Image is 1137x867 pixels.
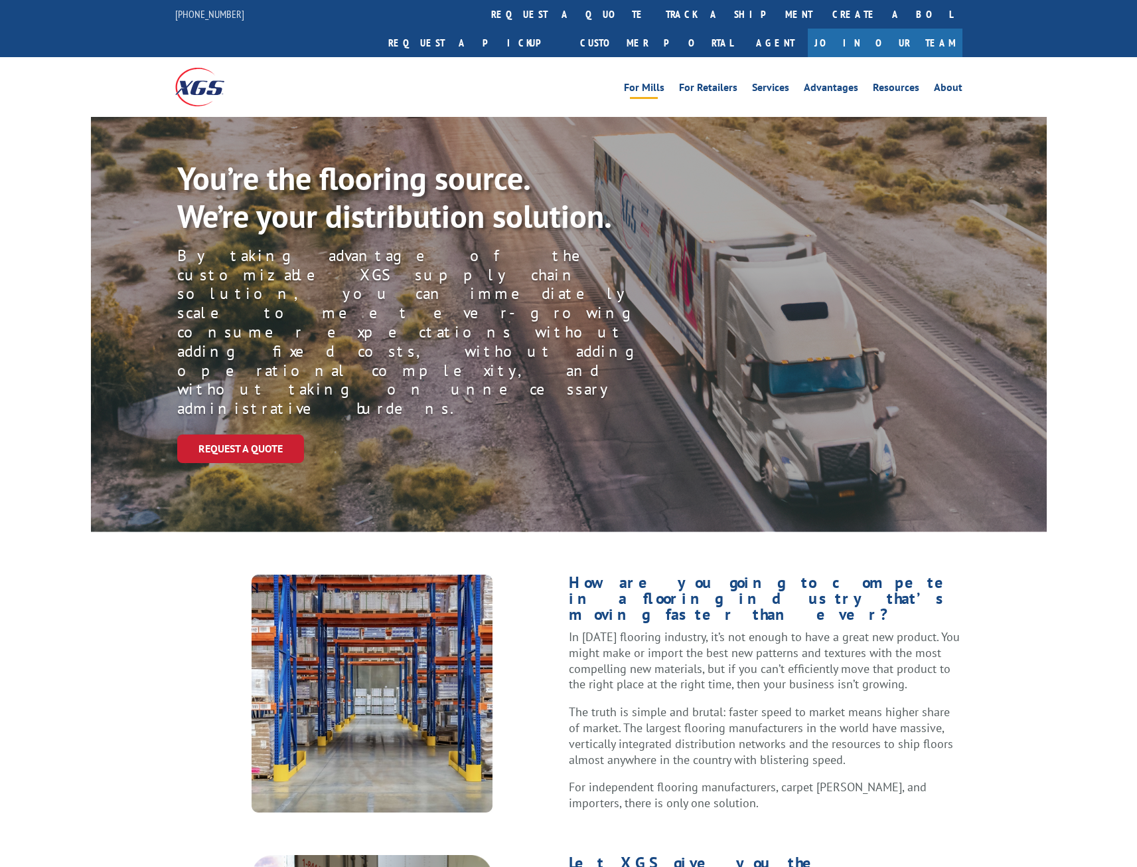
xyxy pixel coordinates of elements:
a: Resources [873,82,919,97]
a: [PHONE_NUMBER] [175,7,244,21]
a: Customer Portal [570,29,743,57]
h1: How are you going to compete in a flooring industry that’s moving faster than ever? [569,575,962,629]
a: About [934,82,962,97]
a: Services [752,82,789,97]
a: For Retailers [679,82,737,97]
a: Agent [743,29,808,57]
p: The truth is simple and brutal: faster speed to market means higher share of market. The largest ... [569,704,962,779]
p: By taking advantage of the customizable XGS supply chain solution, you can immediately scale to m... [177,246,687,419]
a: Join Our Team [808,29,962,57]
a: For Mills [624,82,664,97]
a: Request a pickup [378,29,570,57]
a: Advantages [804,82,858,97]
img: xgas-full-truck-a-copy@2x [252,575,493,813]
p: You’re the flooring source. We’re your distribution solution. [177,159,641,236]
a: Request a Quote [177,434,304,463]
p: For independent flooring manufacturers, carpet [PERSON_NAME], and importers, there is only one so... [569,779,962,811]
p: In [DATE] flooring industry, it’s not enough to have a great new product. You might make or impor... [569,629,962,704]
